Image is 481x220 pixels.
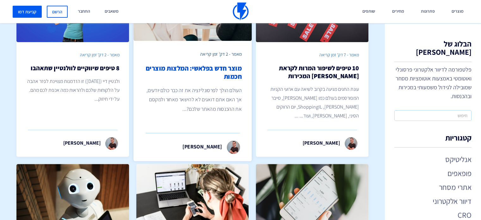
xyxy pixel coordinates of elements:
[394,110,472,121] input: חיפוש
[143,64,242,81] h2: מוצר חדש בפלאשי: המלצות מוצרים חכמות
[319,52,359,58] span: מאמר - 7 דק' זמן קריאה
[265,85,359,120] p: עונת החגים מגיעה בקרוב לשיאה עם ארועי הקניות המפורסמים בעולם כמו [PERSON_NAME], סייבר [PERSON_NAM...
[80,52,120,58] span: מאמר - 2 דק' זמן קריאה
[143,86,242,114] p: העולם הולך לפרסונליזציה את זה כבר כולם יודעים, אך האם אתם דואגים לא להישאר מאחור ולמקסם את ההכנסו...
[13,6,42,18] a: קביעת דמו
[394,196,472,206] a: דיוור אלקטרוני
[394,182,472,192] a: אתרי מסחר
[394,154,472,165] a: אנליטיקס
[394,40,472,62] h1: הבלוג של [PERSON_NAME]
[394,65,472,101] p: פלטפורמה לדיוור אלקטרוני פרסונלי ואוטומטי באמצעות אוטומציות מסחר שמובילה לגידול משמעותי במכירות ו...
[200,51,241,57] span: מאמר - 2 דק' זמן קריאה
[26,64,120,72] h2: 8 טיפים שיווקיים לוולנטיין שתאהבו
[47,6,68,18] a: הרשם
[63,140,101,147] p: [PERSON_NAME]
[303,140,340,147] p: [PERSON_NAME]
[394,134,472,148] h4: קטגוריות
[26,77,120,104] p: ולנטיין דיי ([DATE]) זו הזדמנות מצויינת לפזר אהבה על הלקוחות שלכם ולהראות כמה אכפת לכם מהם. על יד...
[394,168,472,179] a: פופאפים
[265,64,359,80] h2: 10 טיפים לשיפור המרות לקראת [PERSON_NAME] המכירות
[182,143,222,151] p: [PERSON_NAME]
